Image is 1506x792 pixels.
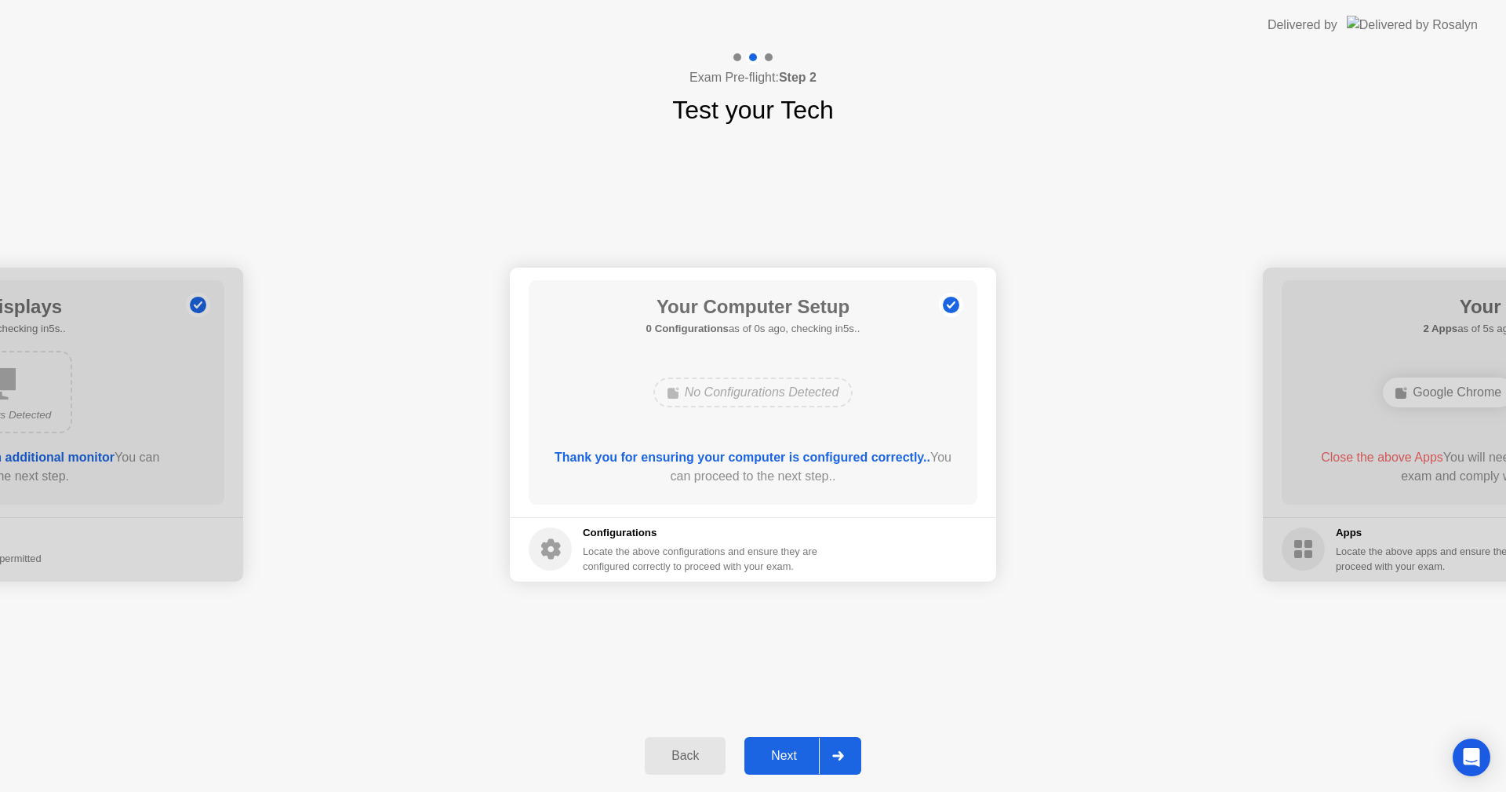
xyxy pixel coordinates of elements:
div: Next [749,749,819,763]
div: No Configurations Detected [653,378,853,407]
h1: Test your Tech [672,91,834,129]
h5: as of 0s ago, checking in5s.. [646,321,860,337]
b: 0 Configurations [646,323,729,334]
img: Delivered by Rosalyn [1347,16,1478,34]
button: Next [744,737,861,775]
b: Thank you for ensuring your computer is configured correctly.. [555,451,930,464]
div: Back [649,749,721,763]
div: Delivered by [1268,16,1337,35]
b: Step 2 [779,71,817,84]
h5: Configurations [583,525,820,541]
h4: Exam Pre-flight: [689,68,817,87]
div: Locate the above configurations and ensure they are configured correctly to proceed with your exam. [583,544,820,574]
div: Open Intercom Messenger [1453,739,1490,776]
div: You can proceed to the next step.. [551,448,955,486]
h1: Your Computer Setup [646,293,860,321]
button: Back [645,737,726,775]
